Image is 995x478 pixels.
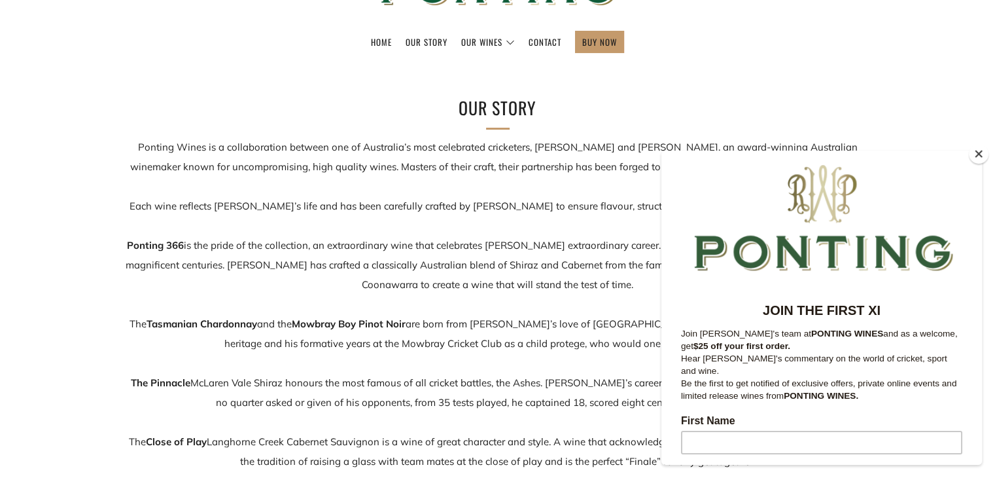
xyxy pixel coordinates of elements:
[20,227,301,251] p: Be the first to get notified of exclusive offers, private online events and limited release wines...
[122,240,197,250] strong: PONTING WINES.
[147,318,257,330] strong: Tasmanian Chardonnay
[461,31,515,52] a: Our Wines
[20,202,301,227] p: Hear [PERSON_NAME]'s commentary on the world of cricket, sport and wine.
[529,31,561,52] a: Contact
[371,31,392,52] a: Home
[20,265,301,280] label: First Name
[127,239,184,251] strong: Ponting 366
[582,31,617,52] a: BUY NOW
[131,377,190,389] strong: The Pinnacle
[101,153,219,167] strong: JOIN THE FIRST XI
[282,94,714,122] h2: Our Story
[969,144,988,164] button: Close
[150,178,222,188] strong: PONTING WINES
[20,177,301,202] p: Join [PERSON_NAME]'s team at and as a welcome, get
[20,375,301,390] label: Email
[20,430,301,453] input: Subscribe
[20,320,301,335] label: Last Name
[292,318,406,330] strong: Mowbray Boy Pinot Noir
[146,435,207,448] strong: Close of Play
[32,191,129,200] strong: $25 off your first order.
[406,31,447,52] a: Our Story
